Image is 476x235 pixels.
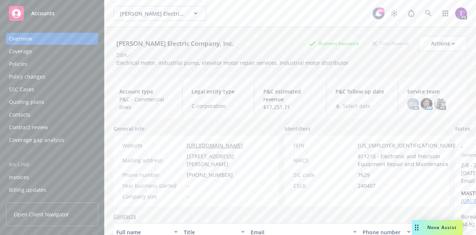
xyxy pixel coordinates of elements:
[434,98,446,110] img: photo
[6,171,98,183] a: Invoices
[14,210,69,218] span: Open Client Navigator
[6,121,98,133] a: Contract review
[369,39,413,48] div: Total Rewards
[122,156,184,164] div: Mailing address
[6,134,98,146] a: Coverage gap analysis
[343,102,370,110] span: Select date
[358,171,370,179] span: 7629
[293,171,355,179] div: SIC code
[358,142,464,149] span: [US_EMPLOYER_IDENTIFICATION_NUMBER]
[6,83,98,95] a: SSC Cases
[409,100,417,108] span: DG
[113,6,206,21] button: [PERSON_NAME] Electric Company, Inc.
[263,103,317,111] span: $17,251.71
[122,142,184,149] div: Website
[9,58,28,70] div: Policies
[421,6,436,21] a: Search
[412,220,463,235] button: Nova Assist
[113,125,145,133] span: General info
[122,193,184,200] div: Company size
[455,125,470,134] span: Notes
[358,182,376,190] span: 240407
[9,33,32,45] div: Overview
[9,134,64,146] div: Coverage gap analysis
[6,161,98,168] div: Billing
[9,83,34,95] div: SSC Cases
[9,184,46,196] div: Billing updates
[9,71,45,83] div: Policy changes
[31,10,55,16] span: Accounts
[187,171,233,179] span: [PHONE_NUMBER]
[192,102,245,110] span: C-corporation
[6,58,98,70] a: Policies
[6,45,98,57] a: Coverage
[293,182,355,190] div: CSLB
[378,7,385,14] div: 99+
[116,51,130,59] div: DBA: -
[9,109,30,121] div: Contacts
[431,36,455,51] div: Actions
[358,152,464,168] span: 811210 - Electronic and Precision Equipment Repair and Maintenance
[192,88,245,95] span: Legal entity type
[335,88,389,95] span: P&C follow up date
[119,88,173,95] span: Account type
[187,193,189,200] span: -
[187,142,243,149] a: [URL][DOMAIN_NAME]
[9,96,44,108] div: Quoting plans
[6,96,98,108] a: Quoting plans
[6,3,98,24] a: Accounts
[284,125,311,133] span: Identifiers
[427,224,457,231] span: Nova Assist
[9,121,48,133] div: Contract review
[263,88,317,103] span: P&C estimated revenue
[187,152,270,168] span: [STREET_ADDRESS][PERSON_NAME]
[6,71,98,83] a: Policy changes
[293,142,355,149] div: FEIN
[9,171,29,183] div: Invoices
[407,88,461,95] span: Service team
[119,95,173,111] span: P&C - Commercial lines
[455,7,467,19] img: photo
[438,6,453,21] a: Switch app
[6,33,98,45] a: Overview
[187,182,189,190] span: -
[387,6,402,21] a: Stop snowing
[6,109,98,121] a: Contacts
[6,184,98,196] a: Billing updates
[421,98,432,110] img: photo
[120,10,184,18] span: [PERSON_NAME] Electric Company, Inc.
[404,6,419,21] a: Report a Bug
[122,171,184,179] div: Phone number
[113,39,237,48] div: [PERSON_NAME] Electric Company, Inc.
[9,45,32,57] div: Coverage
[412,220,421,235] div: Drag to move
[122,182,184,190] div: Year business started
[116,59,348,66] span: Electrical motor, industrial pump, elevator motor repair services. Industrial motor distributor
[293,156,355,164] div: NAICS
[305,39,363,48] div: Business Insurance
[419,36,467,51] button: Actions
[113,212,136,220] a: Contacts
